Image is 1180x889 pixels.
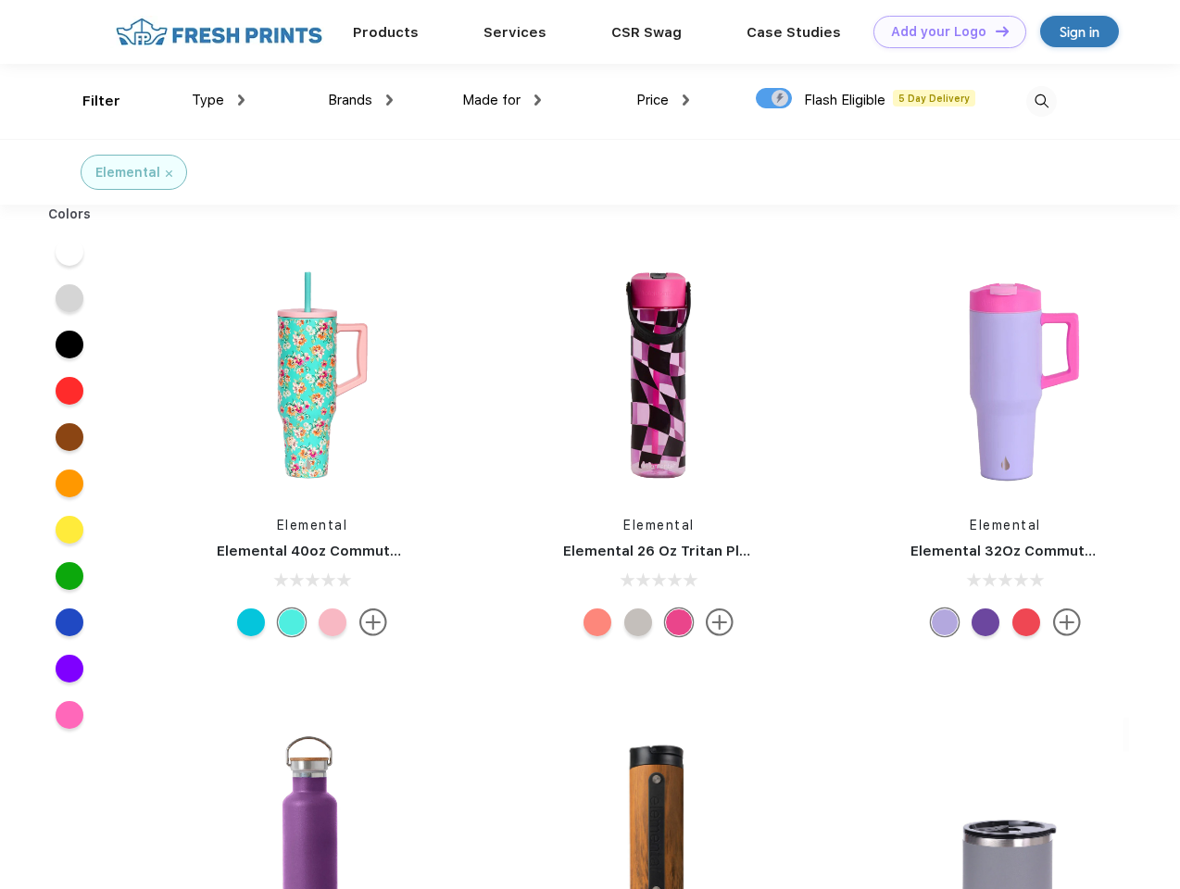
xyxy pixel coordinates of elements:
[328,92,372,108] span: Brands
[353,24,419,41] a: Products
[1060,21,1099,43] div: Sign in
[804,92,885,108] span: Flash Eligible
[189,251,435,497] img: func=resize&h=266
[584,608,611,636] div: Cotton candy
[563,543,870,559] a: Elemental 26 Oz Tritan Plastic Water Bottle
[931,608,959,636] div: Lilac Tie Dye
[278,608,306,636] div: Vintage flower
[192,92,224,108] span: Type
[611,24,682,41] a: CSR Swag
[1040,16,1119,47] a: Sign in
[82,91,120,112] div: Filter
[535,251,782,497] img: func=resize&h=266
[1053,608,1081,636] img: more.svg
[238,94,245,106] img: dropdown.png
[683,94,689,106] img: dropdown.png
[623,518,695,532] a: Elemental
[95,163,160,182] div: Elemental
[972,608,999,636] div: Purple
[1012,608,1040,636] div: Red
[883,251,1129,497] img: func=resize&h=266
[970,518,1041,532] a: Elemental
[359,608,387,636] img: more.svg
[534,94,541,106] img: dropdown.png
[386,94,393,106] img: dropdown.png
[891,24,986,40] div: Add your Logo
[217,543,468,559] a: Elemental 40oz Commuter Tumbler
[624,608,652,636] div: Midnight Clear
[483,24,546,41] a: Services
[166,170,172,177] img: filter_cancel.svg
[910,543,1162,559] a: Elemental 32Oz Commuter Tumbler
[1026,86,1057,117] img: desktop_search.svg
[893,90,975,106] span: 5 Day Delivery
[636,92,669,108] span: Price
[706,608,734,636] img: more.svg
[319,608,346,636] div: Rose
[277,518,348,532] a: Elemental
[237,608,265,636] div: Blue lagoon
[110,16,328,48] img: fo%20logo%202.webp
[996,26,1009,36] img: DT
[665,608,693,636] div: Pink Checkers
[34,205,106,224] div: Colors
[462,92,521,108] span: Made for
